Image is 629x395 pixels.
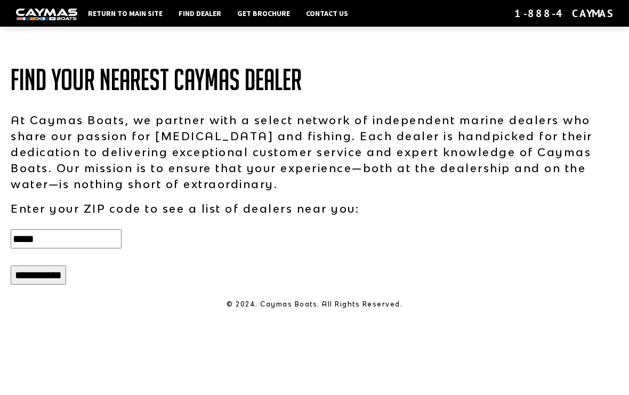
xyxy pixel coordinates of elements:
div: 1-888-4CAYMAS [514,6,613,20]
a: Contact Us [301,6,353,20]
p: © 2024. Caymas Boats. All Rights Reserved. [11,300,618,309]
a: Find Dealer [173,6,227,20]
p: At Caymas Boats, we partner with a select network of independent marine dealers who share our pas... [11,112,618,192]
img: white-logo-c9c8dbefe5ff5ceceb0f0178aa75bf4bb51f6bca0971e226c86eb53dfe498488.png [16,9,77,20]
a: Return to main site [83,6,168,20]
h1: Find Your Nearest Caymas Dealer [11,64,618,96]
p: Enter your ZIP code to see a list of dealers near you: [11,200,618,216]
a: Get Brochure [232,6,295,20]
